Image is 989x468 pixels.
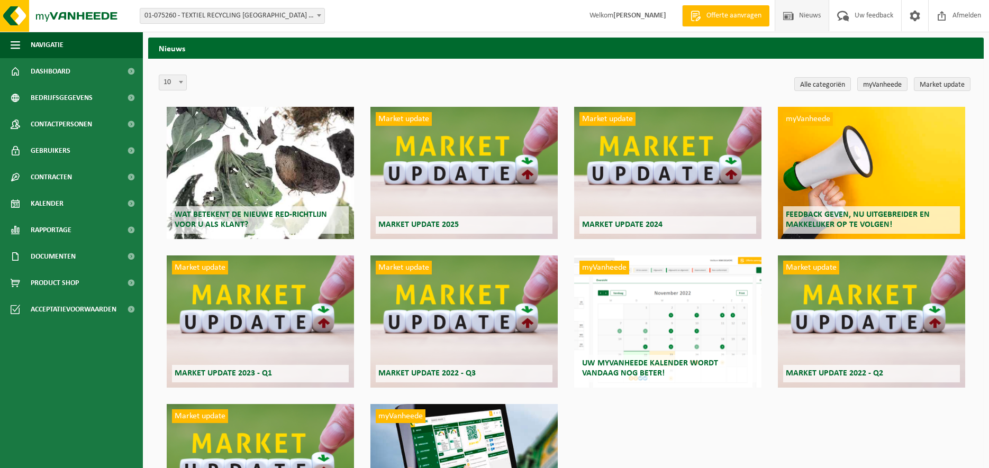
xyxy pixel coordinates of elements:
span: Acceptatievoorwaarden [31,296,116,323]
span: Market update [172,261,228,274]
span: Kalender [31,190,63,217]
span: Market update [376,261,432,274]
a: myVanheede Feedback geven, nu uitgebreider en makkelijker op te volgen! [778,107,965,239]
a: Wat betekent de nieuwe RED-richtlijn voor u als klant? [167,107,354,239]
span: myVanheede [376,409,425,423]
a: Market update [914,77,970,91]
span: Offerte aanvragen [704,11,764,21]
h2: Nieuws [148,38,984,58]
a: Market update Market update 2024 [574,107,761,239]
span: Market update [783,261,839,274]
span: Documenten [31,243,76,270]
span: Rapportage [31,217,71,243]
span: Market update 2022 - Q2 [786,369,883,378]
span: 10 [159,75,186,90]
span: Wat betekent de nieuwe RED-richtlijn voor u als klant? [175,210,327,229]
span: Contactpersonen [31,111,92,137]
span: Market update 2025 [378,221,459,229]
span: 10 [159,75,187,90]
span: Contracten [31,164,72,190]
span: Market update 2024 [582,221,663,229]
span: Product Shop [31,270,79,296]
span: Market update [579,112,636,126]
span: Navigatie [31,32,63,58]
span: Gebruikers [31,137,70,164]
span: Market update 2022 - Q3 [378,369,476,378]
span: 01-075260 - TEXTIEL RECYCLING DORDRECHT - DORDRECHT [140,8,324,23]
strong: [PERSON_NAME] [613,12,666,20]
a: myVanheede Uw myVanheede kalender wordt vandaag nog beter! [574,255,761,388]
span: 01-075260 - TEXTIEL RECYCLING DORDRECHT - DORDRECHT [140,8,325,24]
a: Alle categoriën [794,77,851,91]
span: Market update [172,409,228,423]
span: Dashboard [31,58,70,85]
a: Market update Market update 2022 - Q2 [778,255,965,388]
a: myVanheede [857,77,908,91]
span: Uw myVanheede kalender wordt vandaag nog beter! [582,359,718,378]
a: Market update Market update 2025 [370,107,558,239]
span: Feedback geven, nu uitgebreider en makkelijker op te volgen! [786,210,930,229]
span: Market update 2023 - Q1 [175,369,272,378]
span: myVanheede [783,112,833,126]
span: Market update [376,112,432,126]
span: Bedrijfsgegevens [31,85,93,111]
a: Market update Market update 2023 - Q1 [167,255,354,388]
a: Market update Market update 2022 - Q3 [370,255,558,388]
span: myVanheede [579,261,629,274]
a: Offerte aanvragen [682,5,769,26]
